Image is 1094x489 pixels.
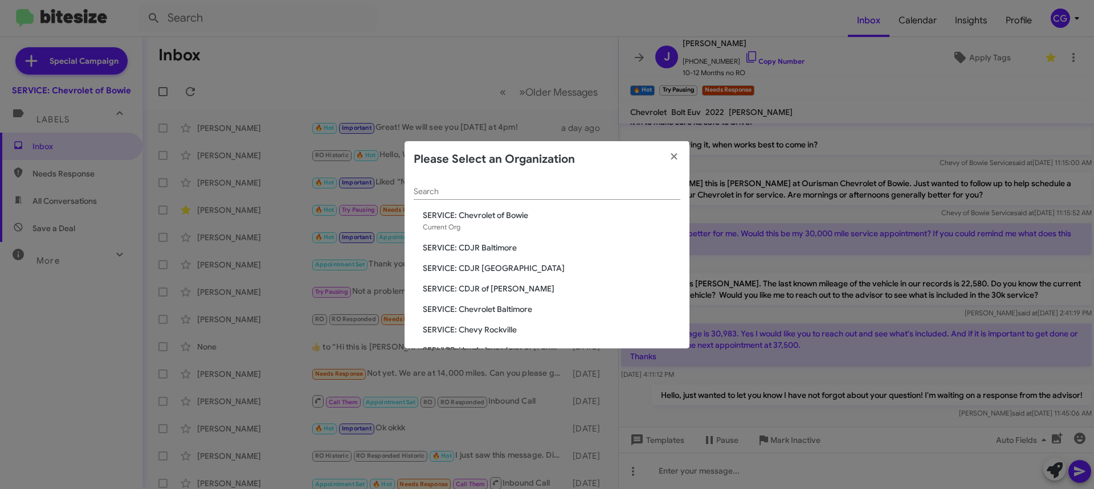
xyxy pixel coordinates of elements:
span: SERVICE: CDJR Baltimore [423,242,680,253]
span: Current Org [423,223,460,231]
span: SERVICE: Chevrolet Baltimore [423,303,680,315]
span: SERVICE: Chevy Rockville [423,324,680,335]
h2: Please Select an Organization [414,150,575,169]
span: SERVICE: Honda Laurel [423,344,680,356]
span: SERVICE: CDJR of [PERSON_NAME] [423,283,680,294]
span: SERVICE: Chevrolet of Bowie [423,209,680,221]
span: SERVICE: CDJR [GEOGRAPHIC_DATA] [423,262,680,274]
